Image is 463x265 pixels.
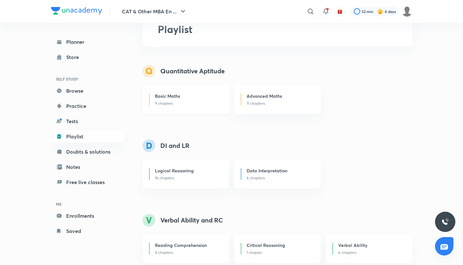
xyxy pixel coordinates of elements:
[155,250,221,255] p: 4 chapters
[337,9,343,14] img: avatar
[155,93,180,99] h6: Basic Maths
[51,7,102,16] a: Company Logo
[51,161,125,173] a: Notes
[402,6,412,17] img: adi biradar
[247,250,313,255] p: 1 chapter
[155,101,221,106] p: 9 chapters
[441,218,449,226] img: ttu
[118,5,191,18] button: CAT & Other MBA En ...
[155,167,194,174] h6: Logical Reasoning
[143,234,229,263] a: Reading Comprehension4 chapters
[143,85,229,114] a: Basic Maths9 chapters
[326,234,412,263] a: Verbal Ability6 chapters
[160,141,189,150] h4: DI and LR
[155,175,221,181] p: 16 chapters
[234,160,321,189] a: Data Interpretation6 chapters
[247,93,282,99] h6: Advanced Maths
[160,66,225,76] h4: Quantitative Aptitude
[51,199,125,209] h6: ME
[338,250,404,255] p: 6 chapters
[158,22,397,37] h2: Playlist
[51,209,125,222] a: Enrollments
[234,85,321,114] a: Advanced Maths11 chapters
[51,51,125,63] a: Store
[51,36,125,48] a: Planner
[51,7,102,15] img: Company Logo
[143,160,229,189] a: Logical Reasoning16 chapters
[247,175,313,181] p: 6 chapters
[51,225,125,237] a: Saved
[247,101,313,106] p: 11 chapters
[51,115,125,128] a: Tests
[234,234,321,263] a: Critical Reasoning1 chapter
[377,8,383,15] img: streak
[66,53,83,61] div: Store
[51,176,125,189] a: Free live classes
[51,130,125,143] a: Playlist
[143,139,155,152] img: syllabus
[335,6,345,17] button: avatar
[247,242,285,248] h6: Critical Reasoning
[51,74,125,84] h6: SELF STUDY
[160,215,223,225] h4: Verbal Ability and RC
[51,84,125,97] a: Browse
[143,214,155,227] img: syllabus
[143,65,155,77] img: syllabus
[51,100,125,112] a: Practice
[247,167,287,174] h6: Data Interpretation
[51,145,125,158] a: Doubts & solutions
[338,242,367,248] h6: Verbal Ability
[155,242,207,248] h6: Reading Comprehension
